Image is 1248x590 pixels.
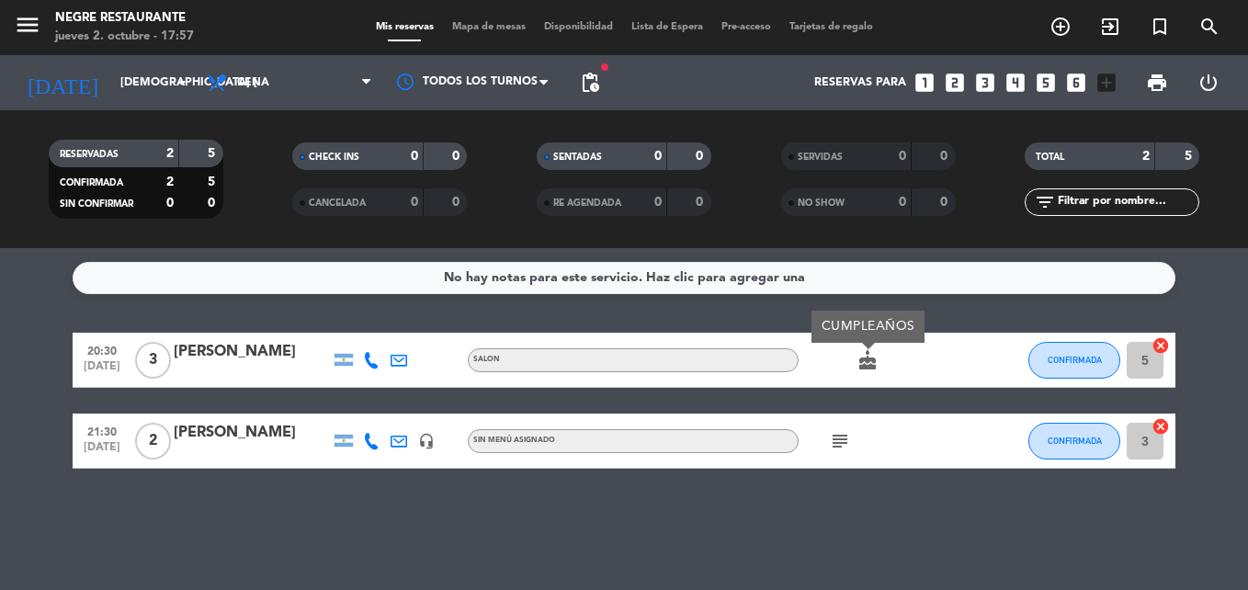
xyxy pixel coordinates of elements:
[814,76,906,89] span: Reservas para
[1034,71,1058,95] i: looks_5
[166,176,174,188] strong: 2
[1064,71,1088,95] i: looks_6
[579,72,601,94] span: pending_actions
[696,150,707,163] strong: 0
[811,311,925,343] div: CUMPLEAÑOS
[1152,417,1170,436] i: cancel
[309,153,359,162] span: CHECK INS
[55,9,194,28] div: Negre Restaurante
[135,342,171,379] span: 3
[973,71,997,95] i: looks_3
[1197,72,1220,94] i: power_settings_new
[367,22,443,32] span: Mis reservas
[798,199,845,208] span: NO SHOW
[60,178,123,187] span: CONFIRMADA
[14,62,111,103] i: [DATE]
[829,430,851,452] i: subject
[55,28,194,46] div: jueves 2. octubre - 17:57
[174,340,330,364] div: [PERSON_NAME]
[79,360,125,381] span: [DATE]
[174,421,330,445] div: [PERSON_NAME]
[135,423,171,460] span: 2
[60,199,133,209] span: SIN CONFIRMAR
[535,22,622,32] span: Disponibilidad
[79,441,125,462] span: [DATE]
[1028,342,1120,379] button: CONFIRMADA
[1036,153,1064,162] span: TOTAL
[14,11,41,45] button: menu
[444,267,805,289] div: No hay notas para este servicio. Haz clic para agregar una
[654,150,662,163] strong: 0
[208,197,219,210] strong: 0
[1183,55,1234,110] div: LOG OUT
[79,420,125,441] span: 21:30
[780,22,882,32] span: Tarjetas de regalo
[943,71,967,95] i: looks_two
[1149,16,1171,38] i: turned_in_not
[622,22,712,32] span: Lista de Espera
[411,150,418,163] strong: 0
[1048,436,1102,446] span: CONFIRMADA
[1028,423,1120,460] button: CONFIRMADA
[553,153,602,162] span: SENTADAS
[599,62,610,73] span: fiber_manual_record
[1146,72,1168,94] span: print
[553,199,621,208] span: RE AGENDADA
[1152,336,1170,355] i: cancel
[1142,150,1150,163] strong: 2
[166,197,174,210] strong: 0
[452,150,463,163] strong: 0
[1198,16,1220,38] i: search
[14,11,41,39] i: menu
[171,72,193,94] i: arrow_drop_down
[696,196,707,209] strong: 0
[208,176,219,188] strong: 5
[208,147,219,160] strong: 5
[1049,16,1072,38] i: add_circle_outline
[443,22,535,32] span: Mapa de mesas
[166,147,174,160] strong: 2
[452,196,463,209] strong: 0
[1048,355,1102,365] span: CONFIRMADA
[1004,71,1027,95] i: looks_4
[913,71,936,95] i: looks_one
[79,339,125,360] span: 20:30
[1056,192,1198,212] input: Filtrar por nombre...
[237,76,269,89] span: Cena
[712,22,780,32] span: Pre-acceso
[1099,16,1121,38] i: exit_to_app
[899,196,906,209] strong: 0
[857,349,879,371] i: cake
[1185,150,1196,163] strong: 5
[411,196,418,209] strong: 0
[654,196,662,209] strong: 0
[60,150,119,159] span: RESERVADAS
[940,150,951,163] strong: 0
[798,153,843,162] span: SERVIDAS
[1095,71,1118,95] i: add_box
[473,437,555,444] span: Sin menú asignado
[309,199,366,208] span: CANCELADA
[1034,191,1056,213] i: filter_list
[899,150,906,163] strong: 0
[940,196,951,209] strong: 0
[473,356,500,363] span: SALON
[418,433,435,449] i: headset_mic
